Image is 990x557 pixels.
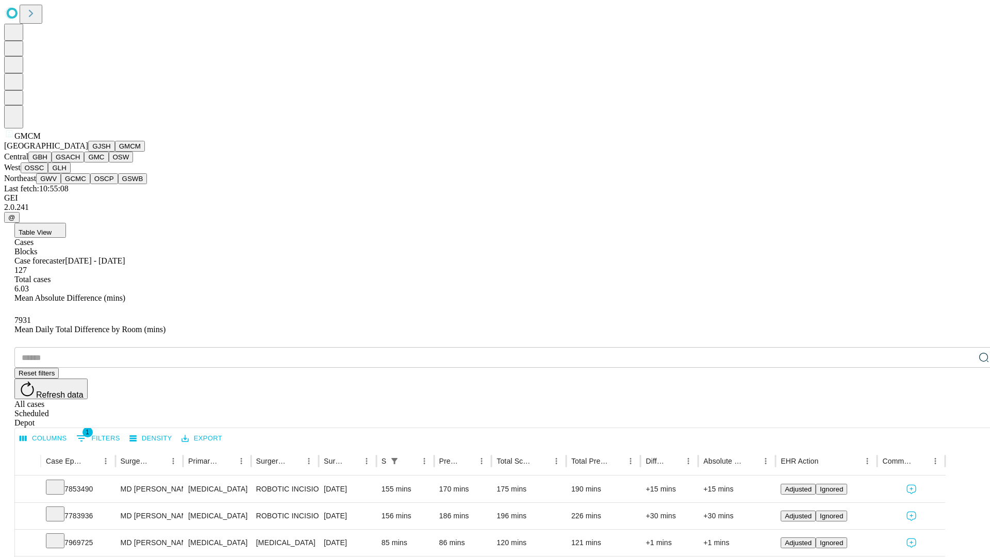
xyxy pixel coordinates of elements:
[820,539,843,547] span: Ignored
[84,454,98,468] button: Sort
[14,325,166,334] span: Mean Daily Total Difference by Room (mins)
[48,162,70,173] button: GLH
[4,163,21,172] span: West
[19,369,55,377] span: Reset filters
[785,539,812,547] span: Adjusted
[667,454,681,468] button: Sort
[17,431,70,447] button: Select columns
[497,476,561,502] div: 175 mins
[121,457,151,465] div: Surgeon Name
[819,454,834,468] button: Sort
[4,203,986,212] div: 2.0.241
[324,530,371,556] div: [DATE]
[46,503,110,529] div: 7783936
[4,174,36,183] span: Northeast
[61,173,90,184] button: GCMC
[359,454,374,468] button: Menu
[52,152,84,162] button: GSACH
[460,454,474,468] button: Sort
[681,454,696,468] button: Menu
[14,256,65,265] span: Case forecaster
[20,507,36,526] button: Expand
[820,485,843,493] span: Ignored
[302,454,316,468] button: Menu
[816,484,847,495] button: Ignored
[14,223,66,238] button: Table View
[703,503,770,529] div: +30 mins
[14,266,27,274] span: 127
[816,511,847,521] button: Ignored
[115,141,145,152] button: GMCM
[646,530,693,556] div: +1 mins
[758,454,773,468] button: Menu
[571,457,608,465] div: Total Predicted Duration
[382,503,429,529] div: 156 mins
[623,454,638,468] button: Menu
[118,173,147,184] button: GSWB
[90,173,118,184] button: OSCP
[387,454,402,468] button: Show filters
[82,427,93,437] span: 1
[98,454,113,468] button: Menu
[121,503,178,529] div: MD [PERSON_NAME] [PERSON_NAME]
[781,537,816,548] button: Adjusted
[571,503,636,529] div: 226 mins
[4,184,69,193] span: Last fetch: 10:55:08
[744,454,758,468] button: Sort
[882,457,912,465] div: Comments
[497,457,534,465] div: Total Scheduled Duration
[324,457,344,465] div: Surgery Date
[439,476,487,502] div: 170 mins
[14,284,29,293] span: 6.03
[234,454,249,468] button: Menu
[74,430,123,447] button: Show filters
[20,481,36,499] button: Expand
[256,503,313,529] div: ROBOTIC INCISIONAL/VENTRAL/UMBILICAL [MEDICAL_DATA] INITIAL 3-10 CM REDUCIBLE
[703,457,743,465] div: Absolute Difference
[8,214,15,221] span: @
[914,454,928,468] button: Sort
[14,379,88,399] button: Refresh data
[497,530,561,556] div: 120 mins
[65,256,125,265] span: [DATE] - [DATE]
[84,152,108,162] button: GMC
[256,530,313,556] div: [MEDICAL_DATA]
[646,476,693,502] div: +15 mins
[36,390,84,399] span: Refresh data
[439,457,459,465] div: Predicted In Room Duration
[256,476,313,502] div: ROBOTIC INCISIONAL/VENTRAL/UMBILICAL [MEDICAL_DATA] INITIAL 3-10 CM REDUCIBLE
[88,141,115,152] button: GJSH
[439,530,487,556] div: 86 mins
[4,193,986,203] div: GEI
[781,457,818,465] div: EHR Action
[287,454,302,468] button: Sort
[152,454,166,468] button: Sort
[188,476,245,502] div: [MEDICAL_DATA]
[14,368,59,379] button: Reset filters
[46,530,110,556] div: 7969725
[109,152,134,162] button: OSW
[188,457,218,465] div: Primary Service
[646,503,693,529] div: +30 mins
[14,275,51,284] span: Total cases
[781,511,816,521] button: Adjusted
[571,476,636,502] div: 190 mins
[19,228,52,236] span: Table View
[46,476,110,502] div: 7853490
[46,457,83,465] div: Case Epic Id
[324,503,371,529] div: [DATE]
[166,454,180,468] button: Menu
[403,454,417,468] button: Sort
[127,431,175,447] button: Density
[439,503,487,529] div: 186 mins
[382,476,429,502] div: 155 mins
[382,530,429,556] div: 85 mins
[703,476,770,502] div: +15 mins
[36,173,61,184] button: GWV
[785,512,812,520] span: Adjusted
[646,457,666,465] div: Difference
[28,152,52,162] button: GBH
[14,293,125,302] span: Mean Absolute Difference (mins)
[387,454,402,468] div: 1 active filter
[382,457,386,465] div: Scheduled In Room Duration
